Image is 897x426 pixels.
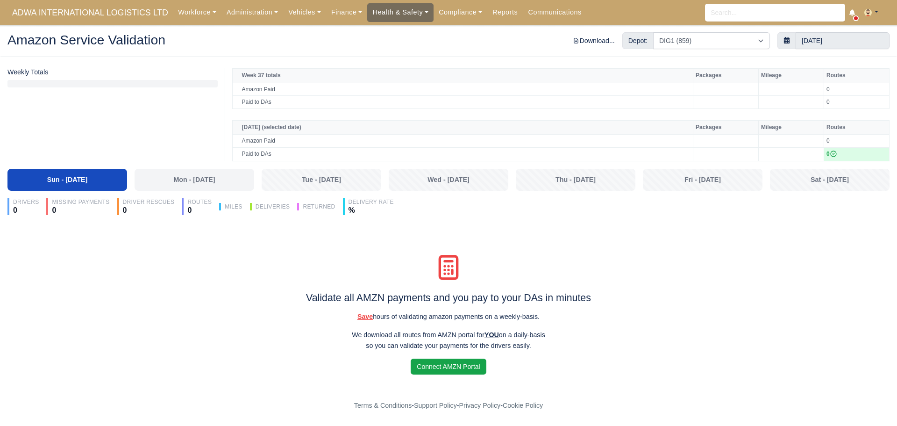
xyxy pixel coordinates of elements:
[7,33,441,46] h2: Amazon Service Validation
[648,174,757,185] div: Fri - [DATE]
[354,402,412,409] a: Terms & Conditions
[7,249,890,375] div: Validate all AMZN payments and you pay to your DAs in minutes
[434,3,487,22] a: Compliance
[693,121,759,135] th: Packages
[187,206,212,215] div: 0
[503,402,543,409] a: Cookie Policy
[232,83,693,96] td: Amazon Paid
[7,330,890,351] p: We download all routes from AMZN portal for on a daily-basis so you can validate your payments fo...
[7,292,890,304] h4: Validate all AMZN payments and you pay to your DAs in minutes
[850,381,897,426] iframe: Chat Widget
[0,25,897,57] div: Amazon Service Validation
[759,69,824,83] th: Mileage
[7,311,890,322] p: hours of validating amazon payments on a weekly-basis.
[484,331,499,339] u: YOU
[232,121,693,135] th: [DATE] (selected date)
[232,135,693,148] td: Amazon Paid
[173,3,221,22] a: Workforce
[487,3,523,22] a: Reports
[267,174,376,185] div: Tue - [DATE]
[232,148,693,161] td: Paid to DAs
[693,69,759,83] th: Packages
[824,83,890,96] td: 0
[225,203,242,210] div: Miles
[824,135,890,148] td: 0
[221,3,283,22] a: Administration
[7,4,173,22] a: ADWA INTERNATIONAL LOGISTICS LTD
[459,402,501,409] a: Privacy Policy
[394,174,503,185] div: Wed - [DATE]
[357,313,373,320] strong: Save
[13,174,121,185] div: Sun - [DATE]
[123,206,175,215] div: 0
[776,174,884,185] div: Sat - [DATE]
[824,121,890,135] th: Routes
[303,203,335,210] div: Returned
[705,4,845,22] input: Search...
[349,206,394,215] div: %
[826,150,880,159] div: 0
[140,174,249,185] div: Mon - [DATE]
[13,198,39,206] div: Drivers
[349,198,394,206] div: Delivery Rate
[123,198,175,206] div: Driver Rescues
[283,3,326,22] a: Vehicles
[7,68,218,76] h6: Weekly Totals
[824,96,890,109] td: 0
[759,121,824,135] th: Mileage
[52,206,109,215] div: 0
[622,32,654,49] div: Depot:
[52,198,109,206] div: Missing Payments
[411,359,486,375] a: Connect AMZN Portal
[573,36,614,46] div: Download...
[232,69,693,83] th: Week 37 totals
[521,174,630,185] div: Thu - [DATE]
[414,402,457,409] a: Support Policy
[824,69,890,83] th: Routes
[13,206,39,215] div: 0
[7,3,173,22] span: ADWA INTERNATIONAL LOGISTICS LTD
[187,198,212,206] div: Routes
[523,3,587,22] a: Communications
[182,400,715,411] div: - - -
[326,3,368,22] a: Finance
[367,3,434,22] a: Health & Safety
[232,96,693,109] td: Paid to DAs
[256,203,290,210] div: Deliveries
